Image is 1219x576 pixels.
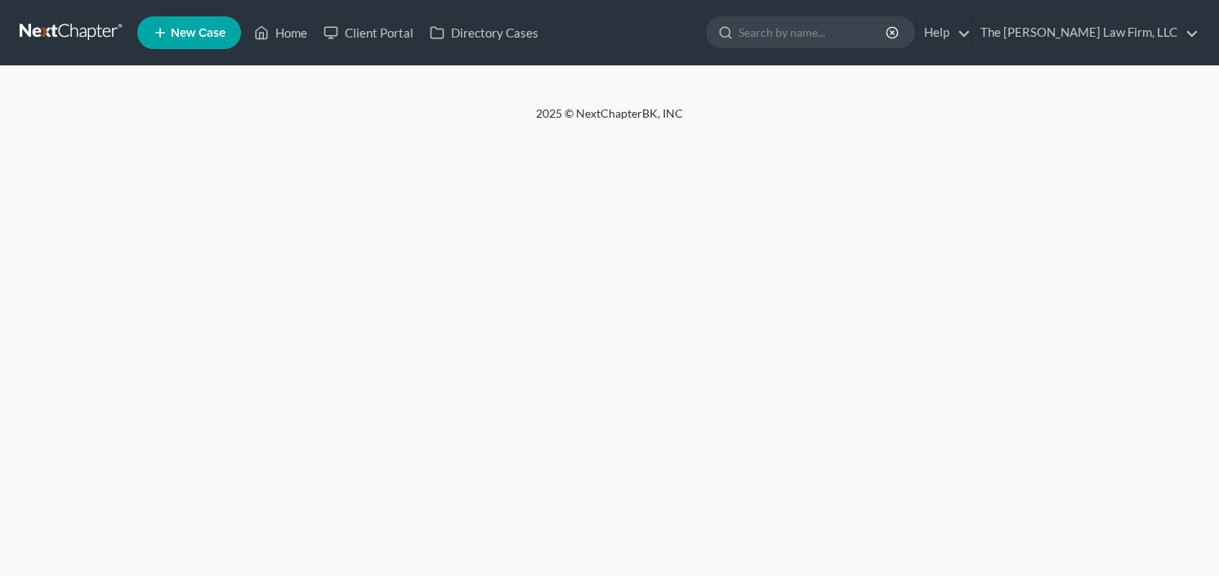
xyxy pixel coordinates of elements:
[246,18,315,47] a: Home
[422,18,547,47] a: Directory Cases
[972,18,1199,47] a: The [PERSON_NAME] Law Firm, LLC
[739,17,888,47] input: Search by name...
[144,105,1075,135] div: 2025 © NextChapterBK, INC
[916,18,971,47] a: Help
[315,18,422,47] a: Client Portal
[171,27,225,39] span: New Case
